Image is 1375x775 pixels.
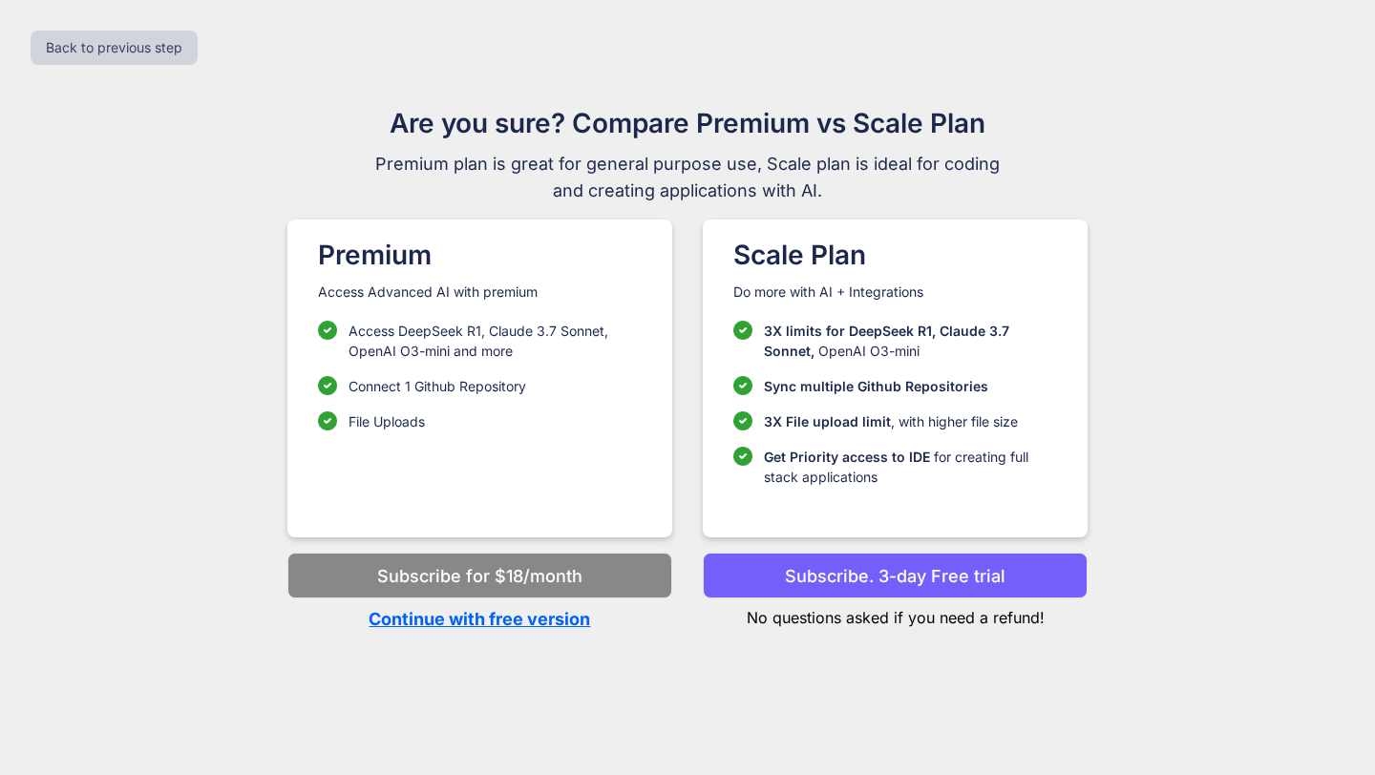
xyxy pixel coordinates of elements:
button: Subscribe. 3-day Free trial [703,553,1088,598]
img: checklist [733,376,752,395]
img: checklist [318,411,337,430]
img: checklist [733,411,752,430]
p: Subscribe for $18/month [377,563,582,589]
img: checklist [733,321,752,340]
p: Do more with AI + Integrations [733,283,1057,302]
p: , with higher file size [764,411,1018,431]
p: Sync multiple Github Repositories [764,376,988,396]
button: Back to previous step [31,31,198,65]
h1: Premium [318,235,642,275]
span: Get Priority access to IDE [764,449,930,465]
p: Continue with free version [287,606,672,632]
p: Connect 1 Github Repository [349,376,526,396]
p: Subscribe. 3-day Free trial [785,563,1005,589]
span: 3X limits for DeepSeek R1, Claude 3.7 Sonnet, [764,323,1009,359]
p: Access Advanced AI with premium [318,283,642,302]
p: OpenAI O3-mini [764,321,1057,361]
h1: Are you sure? Compare Premium vs Scale Plan [367,103,1008,143]
span: 3X File upload limit [764,413,891,429]
p: No questions asked if you need a refund! [703,598,1088,629]
span: Premium plan is great for general purpose use, Scale plan is ideal for coding and creating applic... [367,151,1008,204]
p: for creating full stack applications [764,447,1057,487]
button: Subscribe for $18/month [287,553,672,598]
img: checklist [318,376,337,395]
img: checklist [733,447,752,466]
img: checklist [318,321,337,340]
p: File Uploads [349,411,425,431]
p: Access DeepSeek R1, Claude 3.7 Sonnet, OpenAI O3-mini and more [349,321,642,361]
h1: Scale Plan [733,235,1057,275]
